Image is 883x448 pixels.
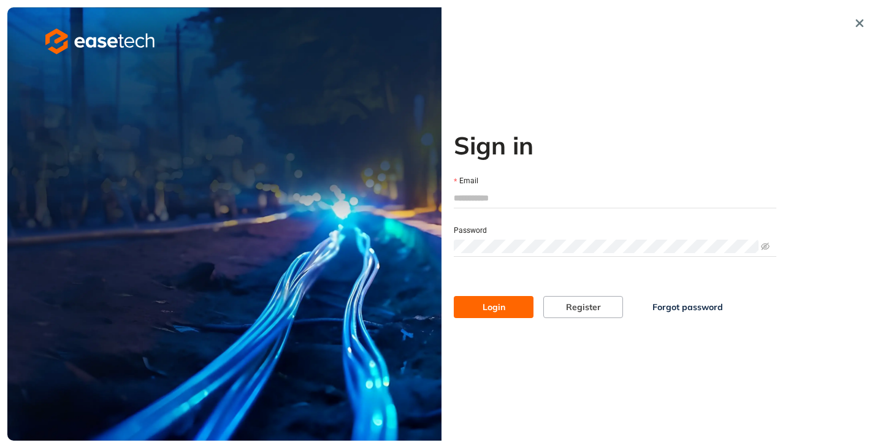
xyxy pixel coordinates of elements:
[454,175,478,187] label: Email
[633,296,743,318] button: Forgot password
[454,296,533,318] button: Login
[483,300,505,314] span: Login
[7,7,442,441] img: cover image
[454,225,487,237] label: Password
[454,131,776,160] h2: Sign in
[543,296,623,318] button: Register
[566,300,601,314] span: Register
[454,189,776,207] input: Email
[761,242,770,251] span: eye-invisible
[454,240,759,253] input: Password
[652,300,723,314] span: Forgot password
